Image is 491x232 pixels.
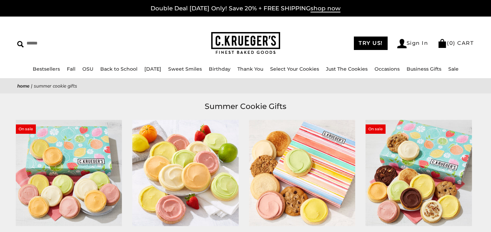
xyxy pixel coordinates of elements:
a: OSU [82,66,93,72]
img: Search [17,41,24,48]
a: Occasions [375,66,400,72]
img: Account [397,39,407,48]
img: Bag [438,39,447,48]
a: TRY US! [354,37,388,50]
a: Bestsellers [33,66,60,72]
img: Just the Cookies - Summer Iced Cookies [132,120,238,226]
span: shop now [310,5,340,12]
a: Business Gifts [407,66,441,72]
img: Summer Vibes Cookie Gift Boxes - Assorted Cookies [366,120,472,226]
a: Home [17,83,30,89]
a: Just The Cookies [326,66,368,72]
h1: Summer Cookie Gifts [28,100,463,113]
a: Fall [67,66,75,72]
span: On sale [16,124,36,133]
a: (0) CART [438,40,474,46]
a: Back to School [100,66,137,72]
a: Select Your Cookies [270,66,319,72]
nav: breadcrumbs [17,82,474,90]
a: Sweet Smiles [168,66,202,72]
span: On sale [366,124,386,133]
span: | [31,83,32,89]
input: Search [17,38,124,49]
a: Double Deal [DATE] Only! Save 20% + FREE SHIPPINGshop now [151,5,340,12]
a: Thank You [237,66,263,72]
img: Summer Stripes Cookie Gift Box - Assorted Cookies [249,120,355,226]
a: Sale [448,66,459,72]
img: C.KRUEGER'S [211,32,280,54]
a: Sign In [397,39,428,48]
a: [DATE] [144,66,161,72]
a: Birthday [209,66,231,72]
span: Summer Cookie Gifts [34,83,77,89]
img: Summer Vibes Cookie Gift Boxes - Select Your Cookies [16,120,122,226]
span: 0 [449,40,453,46]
